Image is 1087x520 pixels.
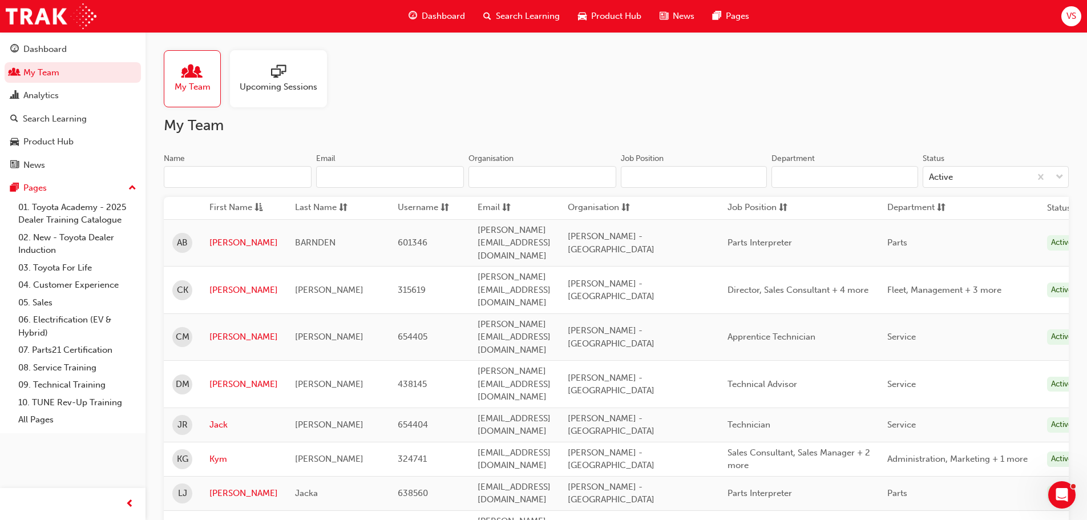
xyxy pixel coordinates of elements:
[14,259,141,277] a: 03. Toyota For Life
[650,5,704,28] a: news-iconNews
[568,413,654,437] span: [PERSON_NAME] - [GEOGRAPHIC_DATA]
[209,453,278,466] a: Kym
[591,10,641,23] span: Product Hub
[887,201,935,215] span: Department
[10,137,19,147] span: car-icon
[937,201,945,215] span: sorting-icon
[398,332,427,342] span: 654405
[771,166,918,188] input: Department
[14,376,141,394] a: 09. Technical Training
[496,10,560,23] span: Search Learning
[478,225,551,261] span: [PERSON_NAME][EMAIL_ADDRESS][DOMAIN_NAME]
[23,43,67,56] div: Dashboard
[10,183,19,194] span: pages-icon
[339,201,347,215] span: sorting-icon
[164,153,185,164] div: Name
[621,153,664,164] div: Job Position
[209,487,278,500] a: [PERSON_NAME]
[728,448,870,471] span: Sales Consultant, Sales Manager + 2 more
[502,201,511,215] span: sorting-icon
[568,201,631,215] button: Organisationsorting-icon
[398,201,460,215] button: Usernamesorting-icon
[478,201,500,215] span: Email
[478,272,551,308] span: [PERSON_NAME][EMAIL_ADDRESS][DOMAIN_NAME]
[621,166,767,188] input: Job Position
[1047,329,1077,345] div: Active
[177,453,188,466] span: KG
[728,237,792,248] span: Parts Interpreter
[209,330,278,344] a: [PERSON_NAME]
[660,9,668,23] span: news-icon
[929,171,953,184] div: Active
[728,201,777,215] span: Job Position
[128,181,136,196] span: up-icon
[398,285,426,295] span: 315619
[568,325,654,349] span: [PERSON_NAME] - [GEOGRAPHIC_DATA]
[164,50,230,107] a: My Team
[398,379,427,389] span: 438145
[209,418,278,432] a: Jack
[5,37,141,178] button: DashboardMy TeamAnalyticsSearch LearningProduct HubNews
[478,201,540,215] button: Emailsorting-icon
[10,45,19,55] span: guage-icon
[621,201,630,215] span: sorting-icon
[1047,283,1077,298] div: Active
[726,10,749,23] span: Pages
[887,237,907,248] span: Parts
[209,201,272,215] button: First Nameasc-icon
[887,488,907,498] span: Parts
[209,201,252,215] span: First Name
[568,448,654,471] span: [PERSON_NAME] - [GEOGRAPHIC_DATA]
[1047,417,1077,433] div: Active
[177,418,188,432] span: JR
[23,112,87,126] div: Search Learning
[728,332,815,342] span: Apprentice Technician
[728,201,790,215] button: Job Positionsorting-icon
[468,153,514,164] div: Organisation
[176,330,189,344] span: CM
[398,488,428,498] span: 638560
[177,284,188,297] span: CK
[240,80,317,94] span: Upcoming Sessions
[1047,201,1071,215] th: Status
[14,341,141,359] a: 07. Parts21 Certification
[126,497,134,511] span: prev-icon
[175,80,211,94] span: My Team
[5,62,141,83] a: My Team
[14,359,141,377] a: 08. Service Training
[728,379,797,389] span: Technical Advisor
[5,39,141,60] a: Dashboard
[14,311,141,341] a: 06. Electrification (EV & Hybrid)
[422,10,465,23] span: Dashboard
[10,91,19,101] span: chart-icon
[164,166,312,188] input: Name
[568,231,654,255] span: [PERSON_NAME] - [GEOGRAPHIC_DATA]
[209,236,278,249] a: [PERSON_NAME]
[295,488,318,498] span: Jacka
[14,276,141,294] a: 04. Customer Experience
[10,114,18,124] span: search-icon
[295,201,358,215] button: Last Namesorting-icon
[478,448,551,471] span: [EMAIL_ADDRESS][DOMAIN_NAME]
[704,5,758,28] a: pages-iconPages
[295,285,363,295] span: [PERSON_NAME]
[316,166,464,188] input: Email
[1056,170,1064,185] span: down-icon
[478,319,551,355] span: [PERSON_NAME][EMAIL_ADDRESS][DOMAIN_NAME]
[185,65,200,80] span: people-icon
[295,201,337,215] span: Last Name
[295,420,363,430] span: [PERSON_NAME]
[568,373,654,396] span: [PERSON_NAME] - [GEOGRAPHIC_DATA]
[728,285,868,295] span: Director, Sales Consultant + 4 more
[5,108,141,130] a: Search Learning
[1066,10,1076,23] span: VS
[568,201,619,215] span: Organisation
[887,285,1001,295] span: Fleet, Management + 3 more
[176,378,189,391] span: DM
[254,201,263,215] span: asc-icon
[1047,235,1077,251] div: Active
[177,236,188,249] span: AB
[316,153,336,164] div: Email
[887,379,916,389] span: Service
[398,237,427,248] span: 601346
